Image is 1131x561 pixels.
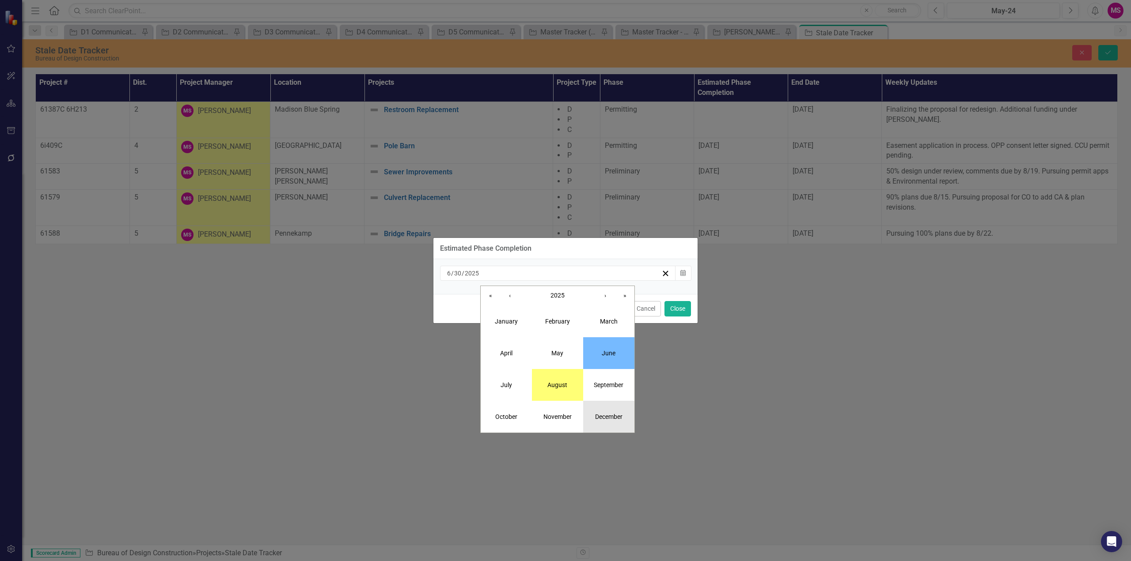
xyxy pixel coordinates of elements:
div: Open Intercom Messenger [1101,531,1122,552]
button: « [481,286,500,305]
button: January 2025 [481,305,532,337]
span: 2025 [550,292,565,299]
abbr: December 2025 [595,413,622,420]
button: July 2025 [481,369,532,401]
abbr: February 2025 [545,318,570,325]
input: dd [454,269,462,278]
button: 2025 [520,286,596,305]
button: Cancel [631,301,661,316]
button: › [596,286,615,305]
abbr: April 2025 [500,350,512,357]
abbr: September 2025 [594,381,623,388]
abbr: January 2025 [495,318,518,325]
input: yyyy [464,269,479,278]
abbr: August 2025 [547,381,567,388]
button: September 2025 [583,369,634,401]
button: February 2025 [532,305,583,337]
abbr: March 2025 [600,318,618,325]
button: December 2025 [583,401,634,433]
span: / [462,269,464,277]
button: » [615,286,634,305]
button: May 2025 [532,337,583,369]
button: August 2025 [532,369,583,401]
div: Estimated Phase Completion [440,245,531,252]
span: / [451,269,454,277]
button: April 2025 [481,337,532,369]
button: November 2025 [532,401,583,433]
abbr: May 2025 [551,350,563,357]
button: June 2025 [583,337,634,369]
abbr: June 2025 [602,350,615,357]
button: October 2025 [481,401,532,433]
button: Close [664,301,691,316]
input: mm [447,269,451,278]
abbr: November 2025 [543,413,572,420]
abbr: October 2025 [495,413,517,420]
abbr: July 2025 [501,381,512,388]
button: March 2025 [583,305,634,337]
button: ‹ [500,286,520,305]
